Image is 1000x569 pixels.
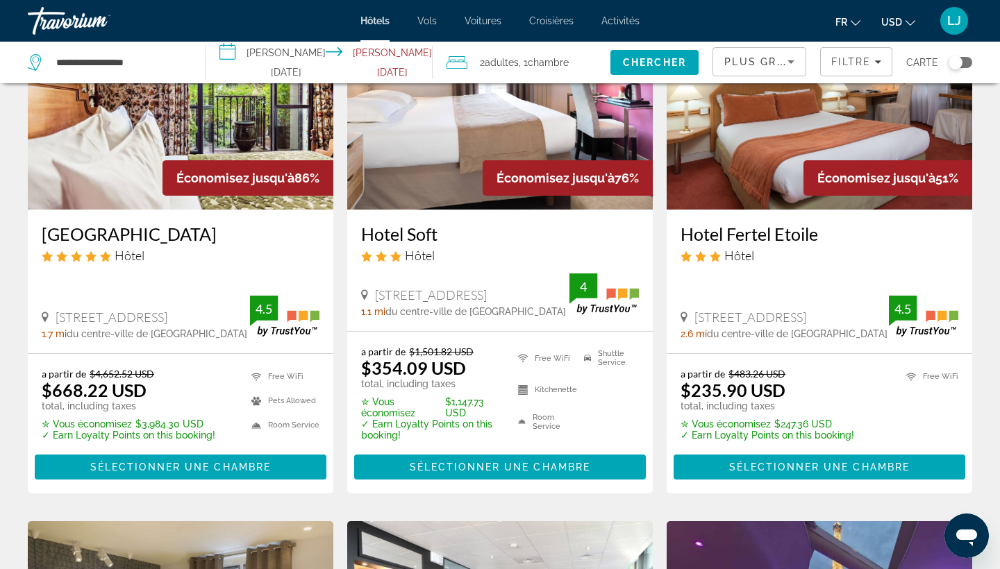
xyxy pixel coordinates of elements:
span: Plus grandes économies [724,56,890,67]
button: Sélectionner une chambre [674,455,965,479]
del: $483.26 USD [728,368,785,380]
li: Free WiFi [244,368,319,385]
button: Change language [835,12,860,32]
span: [STREET_ADDRESS] [375,287,487,303]
span: du centre-ville de [GEOGRAPHIC_DATA] [385,306,566,317]
a: Activités [601,15,640,26]
button: Toggle map [938,56,972,69]
a: Vols [417,15,437,26]
span: 1.1 mi [361,306,385,317]
p: $247.36 USD [681,418,854,430]
a: Sélectionner une chambre [354,458,646,473]
span: ✮ Vous économisez [361,396,442,418]
li: Room Service [511,409,577,434]
div: 86% [162,160,333,196]
li: Pets Allowed [244,392,319,409]
button: Travelers: 2 adults, 0 children [433,42,610,83]
a: Sélectionner une chambre [35,458,326,473]
div: 4 [569,278,597,295]
img: TrustYou guest rating badge [569,273,639,314]
span: a partir de [42,368,86,380]
iframe: Bouton de lancement de la fenêtre de messagerie [944,513,989,558]
span: [STREET_ADDRESS] [694,309,806,325]
span: 1.7 mi [42,328,67,339]
span: LJ [947,14,961,28]
span: USD [881,17,902,28]
span: Filtre [831,56,871,67]
span: fr [835,17,847,28]
p: $3,984.30 USD [42,418,215,430]
a: [GEOGRAPHIC_DATA] [42,223,319,244]
p: ✓ Earn Loyalty Points on this booking! [361,418,501,441]
div: 5 star Hotel [42,248,319,263]
button: Select check in and out date [206,42,433,83]
div: 76% [483,160,653,196]
a: Croisières [529,15,574,26]
button: Filters [820,47,892,76]
p: total, including taxes [361,378,501,389]
span: Chambre [528,57,569,68]
p: $1,147.73 USD [361,396,501,418]
li: Room Service [244,416,319,434]
mat-select: Sort by [724,53,794,70]
span: Économisez jusqu'à [497,171,615,185]
button: Search [610,50,699,75]
li: Free WiFi [899,368,958,385]
li: Shuttle Service [577,346,639,371]
span: Hôtel [115,248,144,263]
div: 51% [803,160,972,196]
span: ✮ Vous économisez [681,418,771,430]
span: ✮ Vous économisez [42,418,132,430]
span: a partir de [681,368,725,380]
p: total, including taxes [681,400,854,411]
span: a partir de [361,346,406,357]
div: 4.5 [250,300,278,317]
img: TrustYou guest rating badge [889,296,958,337]
a: Hôtels [360,15,390,26]
span: Adultes [485,57,519,68]
a: Travorium [28,3,167,39]
a: Hotel Soft [361,223,639,244]
span: , 1 [519,53,569,72]
div: 3 star Hotel [681,248,958,263]
span: Sélectionner une chambre [729,461,910,473]
span: Hôtel [724,248,754,263]
span: Carte [906,53,938,72]
input: Search hotel destination [55,52,184,73]
ins: $235.90 USD [681,380,785,400]
img: TrustYou guest rating badge [250,296,319,337]
del: $4,652.52 USD [90,368,154,380]
span: Sélectionner une chambre [90,461,271,473]
span: du centre-ville de [GEOGRAPHIC_DATA] [707,328,887,339]
span: Économisez jusqu'à [817,171,935,185]
a: Voitures [465,15,501,26]
button: Sélectionner une chambre [354,455,646,479]
span: du centre-ville de [GEOGRAPHIC_DATA] [67,328,247,339]
p: ✓ Earn Loyalty Points on this booking! [42,430,215,441]
del: $1,501.82 USD [409,346,474,357]
span: 2.6 mi [681,328,707,339]
span: Chercher [623,57,686,68]
li: Free WiFi [511,346,577,371]
ins: $668.22 USD [42,380,147,400]
div: 4.5 [889,300,917,317]
span: Hôtel [405,248,435,263]
ins: $354.09 USD [361,357,466,378]
a: Hotel Fertel Etoile [681,223,958,244]
span: Économisez jusqu'à [176,171,294,185]
button: User Menu [936,6,972,35]
li: Kitchenette [511,377,577,402]
div: 3 star Hotel [361,248,639,263]
p: ✓ Earn Loyalty Points on this booking! [681,430,854,441]
span: 2 [480,53,519,72]
span: [STREET_ADDRESS] [56,309,167,325]
button: Sélectionner une chambre [35,455,326,479]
